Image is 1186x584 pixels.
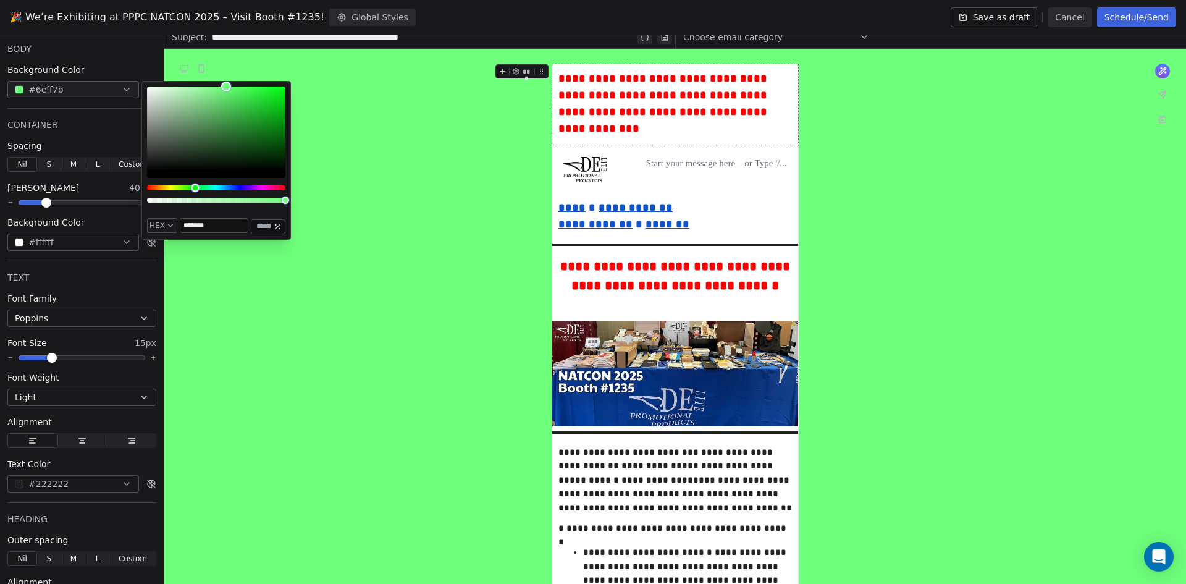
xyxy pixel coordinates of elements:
[7,81,139,98] button: #6eff7b
[129,182,156,194] span: 400px
[147,198,285,203] div: Alpha
[96,159,100,170] span: L
[96,553,100,564] span: L
[1048,7,1091,27] button: Cancel
[1144,542,1174,572] div: Open Intercom Messenger
[15,391,36,404] span: Light
[7,234,139,251] button: #ffffff
[46,553,51,564] span: S
[7,337,47,349] span: Font Size
[147,87,285,171] div: Color
[7,119,156,131] div: CONTAINER
[15,312,48,324] span: Poppins
[7,534,68,546] span: Outer spacing
[683,31,783,43] span: Choose email category
[951,7,1038,27] button: Save as draft
[28,83,64,96] span: #6eff7b
[28,236,54,249] span: #ffffff
[70,553,77,564] span: M
[7,458,50,470] span: Text Color
[7,371,59,384] span: Font Weight
[329,9,416,26] button: Global Styles
[119,159,147,170] span: Custom
[1097,7,1176,27] button: Schedule/Send
[147,185,285,190] div: Hue
[7,513,156,525] div: HEADING
[7,43,156,55] div: BODY
[172,31,207,47] span: Subject:
[7,64,85,76] span: Background Color
[119,553,147,564] span: Custom
[7,182,79,194] span: [PERSON_NAME]
[7,140,42,152] span: Spacing
[7,475,139,493] button: #222222
[7,216,85,229] span: Background Color
[7,416,52,428] span: Alignment
[70,159,77,170] span: M
[7,271,156,284] div: TEXT
[28,478,69,491] span: #222222
[46,159,51,170] span: S
[147,218,177,233] button: HEX
[135,337,156,349] span: 15px
[10,10,324,25] span: 🎉 We’re Exhibiting at PPPC NATCON 2025 – Visit Booth #1235!
[7,292,57,305] span: Font Family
